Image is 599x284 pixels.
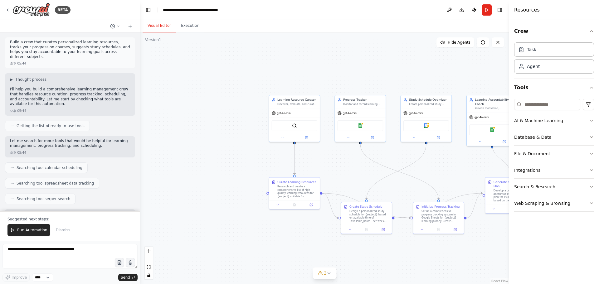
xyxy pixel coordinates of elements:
[277,103,317,106] div: Discover, evaluate, and curate high-quality learning resources for {subject} that match {learning...
[277,185,317,198] div: Research and curate a comprehensive list of high-quality learning resources for {subject} suitabl...
[409,98,449,102] div: Study Schedule Optimizer
[527,46,536,53] div: Task
[304,202,318,207] button: Open in side panel
[424,123,429,128] img: Google Calendar
[358,227,375,232] button: No output available
[421,209,461,223] div: Set up a comprehensive progress tracking system in Google Sheets for {subject} learning journey. ...
[277,180,316,184] div: Curate Learning Resources
[7,224,50,236] button: Run Automation
[426,135,450,140] button: Open in side panel
[349,209,389,223] div: Design a personalized study schedule for {subject} based on available time of {available_hours} p...
[485,177,536,214] div: Generate Accountability PlanDevelop a comprehensive accountability and motivation plan for {subje...
[343,103,383,106] div: Monitor and record learning progress for {subject}, track completion rates, quiz scores, time spe...
[361,135,384,140] button: Open in side panel
[17,165,82,170] span: Searching tool calendar scheduling
[269,177,320,209] div: Curate Learning ResourcesResearch and curate a comprehensive list of high-quality learning resour...
[145,247,153,255] button: zoom in
[118,274,138,281] button: Send
[292,123,297,128] img: SerperDevTool
[10,87,130,106] p: I'll help you build a comprehensive learning management crew that handles resource curation, prog...
[514,118,563,124] div: AI & Machine Learning
[10,108,26,113] div: 오후 05:44
[514,195,594,211] button: Web Scraping & Browsing
[448,40,470,45] span: Hide Agents
[514,167,540,173] div: Integrations
[514,129,594,145] button: Database & Data
[334,95,386,142] div: Progress TrackerMonitor and record learning progress for {subject}, track completion rates, quiz ...
[494,180,533,188] div: Generate Accountability Plan
[341,202,392,234] div: Create Study ScheduleDesign a personalized study schedule for {subject} based on available time o...
[121,275,130,280] span: Send
[376,227,390,232] button: Open in side panel
[55,6,71,14] div: BETA
[514,6,540,14] h4: Resources
[10,61,26,66] div: 오후 05:44
[295,135,318,140] button: Open in side panel
[17,123,85,128] span: Getting the list of ready-to-use tools
[514,200,570,206] div: Web Scraping & Browsing
[349,205,382,209] div: Create Study Schedule
[15,77,46,82] span: Thought process
[163,7,218,13] nav: breadcrumb
[277,98,317,102] div: Learning Resource Curator
[292,144,296,175] g: Edge from d0555cd2-b94d-4985-84b1-f8885e3ca50c to f0779201-c648-4acb-97a6-a56f6e9e2941
[115,258,124,267] button: Upload files
[269,95,320,142] div: Learning Resource CuratorDiscover, evaluate, and curate high-quality learning resources for {subj...
[277,112,291,115] span: gpt-4o-mini
[527,63,540,70] div: Agent
[10,77,13,82] span: ▶
[12,275,27,280] span: Improve
[491,279,508,283] a: React Flow attribution
[108,22,123,30] button: Switch to previous chat
[514,146,594,162] button: File & Document
[10,77,46,82] button: ▶Thought process
[125,22,135,30] button: Start a new chat
[490,144,513,175] g: Edge from ae24a2a5-0455-4209-b161-bbcf2b2bc03a to 16f84491-630c-4c65-8219-a009bce44441
[323,191,411,220] g: Edge from f0779201-c648-4acb-97a6-a56f6e9e2941 to 85ef7a47-5c36-4e05-a34f-12bef5ebed89
[10,139,130,148] p: Let me search for more tools that would be helpful for learning management, progress tracking, an...
[2,273,30,282] button: Improve
[343,98,383,102] div: Progress Tracker
[53,224,73,236] button: Dismiss
[466,95,518,146] div: Learning Accountability CoachProvide motivation, accountability, and support for achieving {learn...
[401,95,452,142] div: Study Schedule OptimizerCreate personalized study schedules for {subject} based on {available_hou...
[514,113,594,129] button: AI & Machine Learning
[126,258,135,267] button: Click to speak your automation idea
[324,270,327,276] span: 3
[409,112,423,115] span: gpt-4o-mini
[495,6,504,14] button: Hide right sidebar
[358,123,363,128] img: Google Sheets
[436,37,474,47] button: Hide Agents
[7,217,133,222] p: Suggested next steps:
[448,227,462,232] button: Open in side panel
[475,116,489,119] span: gpt-4o-mini
[17,196,70,201] span: Searching tool serper search
[514,40,594,79] div: Crew
[514,184,555,190] div: Search & Research
[17,181,94,186] span: Searching tool spreadsheet data tracking
[421,205,460,209] div: Initialize Progress Tracking
[514,134,552,140] div: Database & Data
[364,144,428,200] g: Edge from 33fc5337-49e6-4332-9a08-24d38f5bb4ad to f59aee17-b4d5-468e-ad7b-811d1e4f8cff
[514,179,594,195] button: Search & Research
[10,150,26,155] div: 오후 05:44
[144,6,153,14] button: Hide left sidebar
[409,103,449,106] div: Create personalized study schedules for {subject} based on {available_hours}, {learning_goals}, a...
[514,79,594,96] button: Tools
[323,191,338,220] g: Edge from f0779201-c648-4acb-97a6-a56f6e9e2941 to f59aee17-b4d5-468e-ad7b-811d1e4f8cff
[494,189,533,202] div: Develop a comprehensive accountability and motivation plan for {subject} learning based on the st...
[313,267,337,279] button: 3
[176,19,204,32] button: Execution
[492,139,516,144] button: Open in side panel
[514,151,550,157] div: File & Document
[358,144,441,200] g: Edge from e04d4f65-58be-4296-a6a3-86a776645f17 to 85ef7a47-5c36-4e05-a34f-12bef5ebed89
[475,98,515,106] div: Learning Accountability Coach
[466,191,482,220] g: Edge from 85ef7a47-5c36-4e05-a34f-12bef5ebed89 to 16f84491-630c-4c65-8219-a009bce44441
[343,112,357,115] span: gpt-4o-mini
[502,206,519,211] button: No output available
[286,202,303,207] button: No output available
[143,19,176,32] button: Visual Editor
[12,3,50,17] img: Logo
[145,271,153,279] button: toggle interactivity
[145,37,161,42] div: Version 1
